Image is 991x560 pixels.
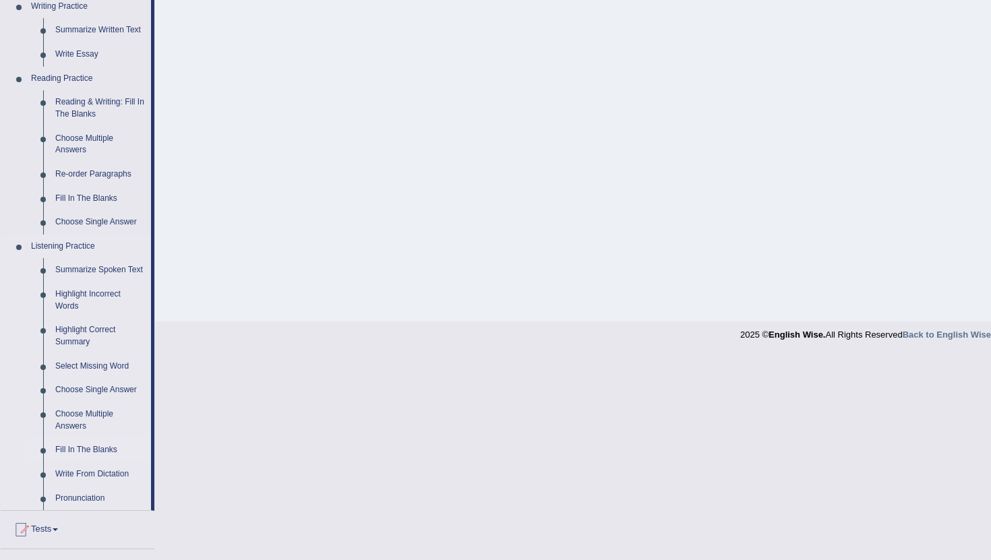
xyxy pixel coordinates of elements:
[49,487,151,511] a: Pronunciation
[740,321,991,341] div: 2025 © All Rights Reserved
[49,210,151,235] a: Choose Single Answer
[25,235,151,259] a: Listening Practice
[903,330,991,340] a: Back to English Wise
[49,90,151,126] a: Reading & Writing: Fill In The Blanks
[49,462,151,487] a: Write From Dictation
[49,318,151,354] a: Highlight Correct Summary
[49,187,151,211] a: Fill In The Blanks
[25,67,151,91] a: Reading Practice
[49,378,151,402] a: Choose Single Answer
[49,438,151,462] a: Fill In The Blanks
[49,127,151,162] a: Choose Multiple Answers
[49,162,151,187] a: Re-order Paragraphs
[49,18,151,42] a: Summarize Written Text
[49,354,151,379] a: Select Missing Word
[49,258,151,282] a: Summarize Spoken Text
[49,42,151,67] a: Write Essay
[49,402,151,438] a: Choose Multiple Answers
[1,511,154,545] a: Tests
[49,282,151,318] a: Highlight Incorrect Words
[769,330,825,340] strong: English Wise.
